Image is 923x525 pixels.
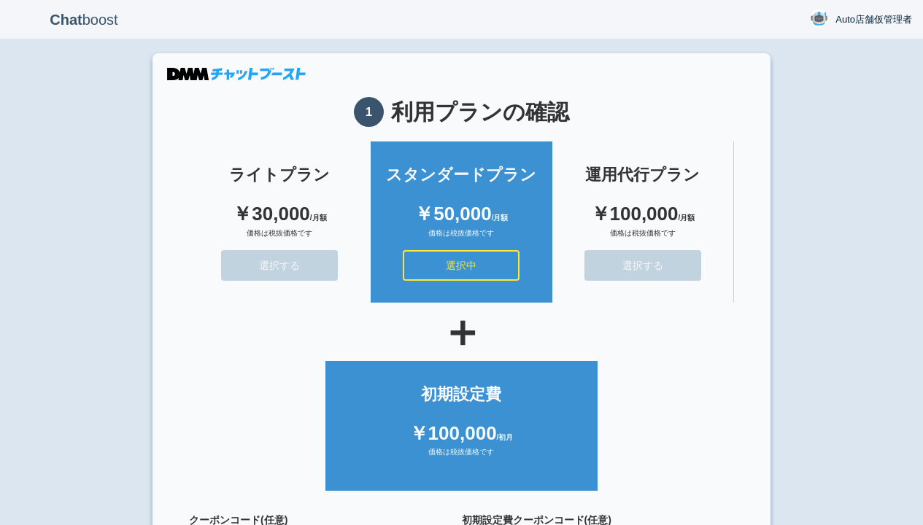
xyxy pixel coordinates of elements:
[340,420,583,447] div: ￥100,000
[567,163,719,186] div: 運用代行プラン
[567,201,719,227] div: ￥100,000
[385,228,538,250] div: 価格は税抜価格です
[584,250,701,281] button: 選択する
[385,163,538,186] div: スタンダードプラン
[810,9,828,28] img: User Image
[189,97,734,127] h1: 利用プランの確認
[11,1,157,38] p: boost
[310,214,327,222] span: /月額
[204,228,356,250] div: 価格は税抜価格です
[835,12,912,27] span: Auto店舗仮管理者
[678,214,695,222] span: /月額
[189,310,734,354] div: ＋
[385,201,538,227] div: ￥50,000
[204,163,356,186] div: ライトプラン
[340,383,583,405] div: 初期設定費
[354,97,384,127] span: 1
[340,447,583,469] div: 価格は税抜価格です
[497,433,514,441] span: /初月
[567,228,719,250] div: 価格は税抜価格です
[167,68,306,80] img: DMMチャットブースト
[50,12,82,28] b: Chat
[403,250,520,281] button: 選択中
[204,201,356,227] div: ￥30,000
[221,250,338,281] button: 選択する
[492,214,509,222] span: /月額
